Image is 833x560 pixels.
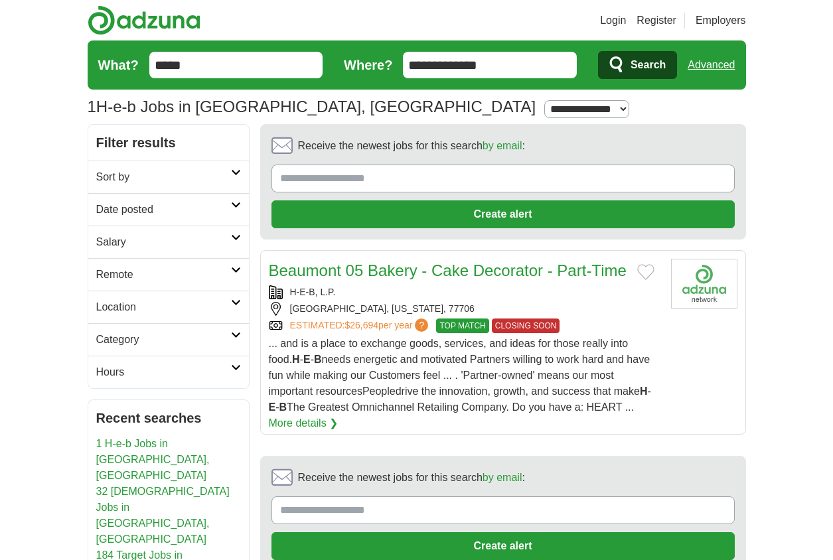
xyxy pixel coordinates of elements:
[269,302,660,316] div: [GEOGRAPHIC_DATA], [US_STATE], 77706
[96,486,230,545] a: 32 [DEMOGRAPHIC_DATA] Jobs in [GEOGRAPHIC_DATA], [GEOGRAPHIC_DATA]
[269,401,276,413] strong: E
[98,55,139,75] label: What?
[88,258,249,291] a: Remote
[88,95,96,119] span: 1
[88,193,249,226] a: Date posted
[271,532,735,560] button: Create alert
[688,52,735,78] a: Advanced
[492,318,560,333] span: CLOSING SOON
[631,52,666,78] span: Search
[600,13,626,29] a: Login
[303,354,311,365] strong: E
[271,200,735,228] button: Create alert
[269,261,627,279] a: Beaumont 05 Bakery - Cake Decorator - Part-Time
[415,318,428,332] span: ?
[269,338,651,413] span: ... and is a place to exchange goods, services, and ideas for those really into food. - - needs e...
[96,299,231,315] h2: Location
[637,264,654,280] button: Add to favorite jobs
[96,234,231,250] h2: Salary
[96,438,210,481] a: 1 H-e-b Jobs in [GEOGRAPHIC_DATA], [GEOGRAPHIC_DATA]
[88,5,200,35] img: Adzuna logo
[88,356,249,388] a: Hours
[671,259,737,309] img: Company logo
[298,470,525,486] span: Receive the newest jobs for this search :
[344,320,378,330] span: $26,694
[483,472,522,483] a: by email
[88,323,249,356] a: Category
[314,354,322,365] strong: B
[269,285,660,299] div: H-E-B, L.P.
[290,318,431,333] a: ESTIMATED:$26,694per year?
[279,401,287,413] strong: B
[88,125,249,161] h2: Filter results
[96,169,231,185] h2: Sort by
[88,291,249,323] a: Location
[96,267,231,283] h2: Remote
[88,161,249,193] a: Sort by
[483,140,522,151] a: by email
[637,13,676,29] a: Register
[640,385,648,397] strong: H
[269,415,339,431] a: More details ❯
[344,55,392,75] label: Where?
[96,332,231,348] h2: Category
[696,13,746,29] a: Employers
[96,364,231,380] h2: Hours
[436,318,489,333] span: TOP MATCH
[598,51,677,79] button: Search
[88,226,249,258] a: Salary
[96,202,231,218] h2: Date posted
[298,138,525,154] span: Receive the newest jobs for this search :
[96,408,241,428] h2: Recent searches
[88,98,536,115] h1: H-e-b Jobs in [GEOGRAPHIC_DATA], [GEOGRAPHIC_DATA]
[292,354,300,365] strong: H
